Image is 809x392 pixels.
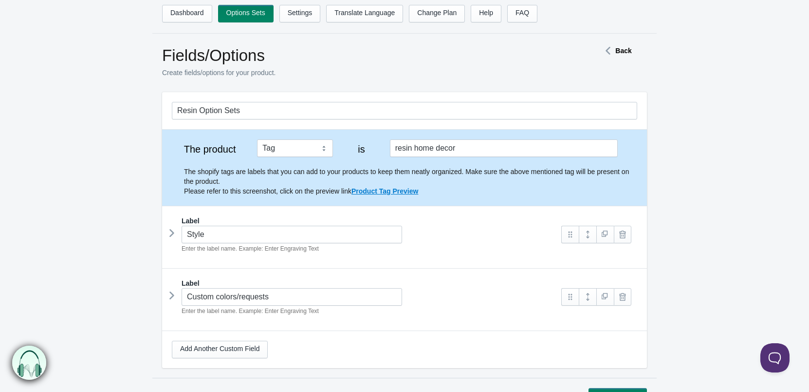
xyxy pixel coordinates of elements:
[351,187,418,195] a: Product Tag Preview
[326,5,403,22] a: Translate Language
[615,47,631,55] strong: Back
[471,5,501,22] a: Help
[172,102,637,119] input: General Options Set
[162,5,212,22] a: Dashboard
[182,245,319,252] em: Enter the label name. Example: Enter Engraving Text
[162,68,566,78] p: Create fields/options for your product.
[162,46,566,65] h1: Fields/Options
[184,167,637,196] p: The shopify tags are labels that you can add to your products to keep them neatly organized. Make...
[172,341,268,358] a: Add Another Custom Field
[601,47,631,55] a: Back
[182,278,200,288] label: Label
[507,5,537,22] a: FAQ
[760,343,790,372] iframe: Toggle Customer Support
[182,216,200,226] label: Label
[218,5,274,22] a: Options Sets
[279,5,321,22] a: Settings
[172,144,248,154] label: The product
[343,144,381,154] label: is
[182,308,319,314] em: Enter the label name. Example: Enter Engraving Text
[12,346,46,380] img: bxm.png
[409,5,465,22] a: Change Plan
